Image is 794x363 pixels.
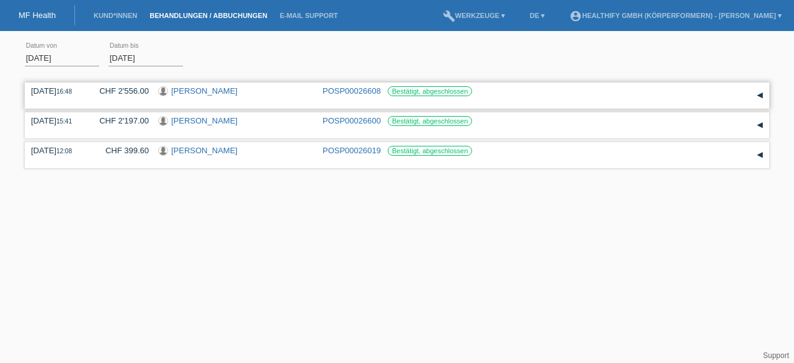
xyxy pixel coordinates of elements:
span: 12:08 [56,148,72,155]
a: Kund*innen [87,12,143,19]
div: [DATE] [31,86,81,96]
a: [PERSON_NAME] [171,116,238,125]
label: Bestätigt, abgeschlossen [388,146,472,156]
div: CHF 399.60 [90,146,149,155]
label: Bestätigt, abgeschlossen [388,116,472,126]
a: Support [763,351,789,360]
a: Behandlungen / Abbuchungen [143,12,274,19]
a: account_circleHealthify GmbH (Körperformern) - [PERSON_NAME] ▾ [563,12,788,19]
i: account_circle [569,10,582,22]
a: [PERSON_NAME] [171,86,238,96]
a: [PERSON_NAME] [171,146,238,155]
div: [DATE] [31,146,81,155]
a: POSP00026608 [323,86,381,96]
a: E-Mail Support [274,12,344,19]
div: auf-/zuklappen [751,146,769,164]
span: 15:41 [56,118,72,125]
a: MF Health [19,11,56,20]
i: build [443,10,455,22]
span: 16:48 [56,88,72,95]
div: CHF 2'197.00 [90,116,149,125]
div: auf-/zuklappen [751,116,769,135]
a: POSP00026600 [323,116,381,125]
a: POSP00026019 [323,146,381,155]
div: CHF 2'556.00 [90,86,149,96]
label: Bestätigt, abgeschlossen [388,86,472,96]
a: DE ▾ [524,12,551,19]
a: buildWerkzeuge ▾ [437,12,512,19]
div: [DATE] [31,116,81,125]
div: auf-/zuklappen [751,86,769,105]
